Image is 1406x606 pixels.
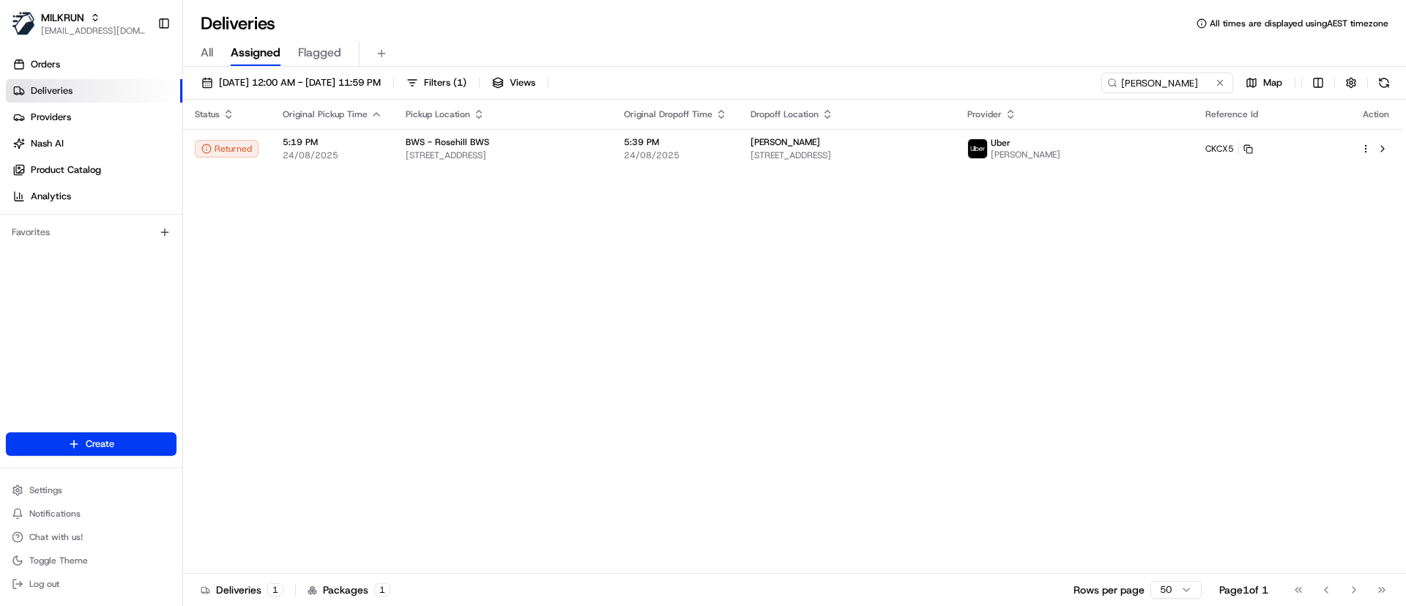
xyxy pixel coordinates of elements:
[231,44,280,62] span: Assigned
[6,480,176,500] button: Settings
[201,583,283,597] div: Deliveries
[31,58,60,71] span: Orders
[267,583,283,596] div: 1
[195,108,220,120] span: Status
[406,149,600,161] span: [STREET_ADDRESS]
[1101,73,1233,93] input: Type to search
[1074,583,1145,597] p: Rows per page
[6,106,182,129] a: Providers
[6,550,176,571] button: Toggle Theme
[6,432,176,456] button: Create
[1205,143,1253,155] button: CKCX5
[624,108,713,120] span: Original Dropoff Time
[6,503,176,524] button: Notifications
[1210,18,1388,29] span: All times are displayed using AEST timezone
[29,531,83,543] span: Chat with us!
[41,25,146,37] button: [EMAIL_ADDRESS][DOMAIN_NAME]
[31,190,71,203] span: Analytics
[1374,73,1394,93] button: Refresh
[1361,108,1391,120] div: Action
[195,73,387,93] button: [DATE] 12:00 AM - [DATE] 11:59 PM
[29,555,88,566] span: Toggle Theme
[31,137,64,150] span: Nash AI
[29,484,62,496] span: Settings
[308,583,390,597] div: Packages
[400,73,473,93] button: Filters(1)
[510,76,535,89] span: Views
[6,158,182,182] a: Product Catalog
[486,73,542,93] button: Views
[6,6,152,41] button: MILKRUNMILKRUN[EMAIL_ADDRESS][DOMAIN_NAME]
[31,84,72,97] span: Deliveries
[195,140,258,158] button: Returned
[624,149,727,161] span: 24/08/2025
[6,132,182,155] a: Nash AI
[283,108,368,120] span: Original Pickup Time
[968,139,987,158] img: uber-new-logo.jpeg
[406,108,470,120] span: Pickup Location
[967,108,1002,120] span: Provider
[31,111,71,124] span: Providers
[991,149,1060,160] span: [PERSON_NAME]
[283,136,382,148] span: 5:19 PM
[374,583,390,596] div: 1
[624,136,727,148] span: 5:39 PM
[86,437,114,451] span: Create
[201,12,275,35] h1: Deliveries
[991,137,1011,149] span: Uber
[283,149,382,161] span: 24/08/2025
[12,12,35,35] img: MILKRUN
[6,185,182,208] a: Analytics
[31,163,101,177] span: Product Catalog
[6,527,176,547] button: Chat with us!
[6,221,176,244] div: Favorites
[1205,108,1258,120] span: Reference Id
[453,76,466,89] span: ( 1 )
[6,53,182,76] a: Orders
[201,44,213,62] span: All
[406,136,489,148] span: BWS - Rosehill BWS
[29,508,81,520] span: Notifications
[6,79,182,103] a: Deliveries
[298,44,341,62] span: Flagged
[6,574,176,594] button: Log out
[424,76,466,89] span: Filters
[1263,76,1282,89] span: Map
[29,578,59,590] span: Log out
[751,149,944,161] span: [STREET_ADDRESS]
[41,10,84,25] button: MILKRUN
[1239,73,1289,93] button: Map
[751,108,819,120] span: Dropoff Location
[1219,583,1268,597] div: Page 1 of 1
[219,76,381,89] span: [DATE] 12:00 AM - [DATE] 11:59 PM
[751,136,820,148] span: [PERSON_NAME]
